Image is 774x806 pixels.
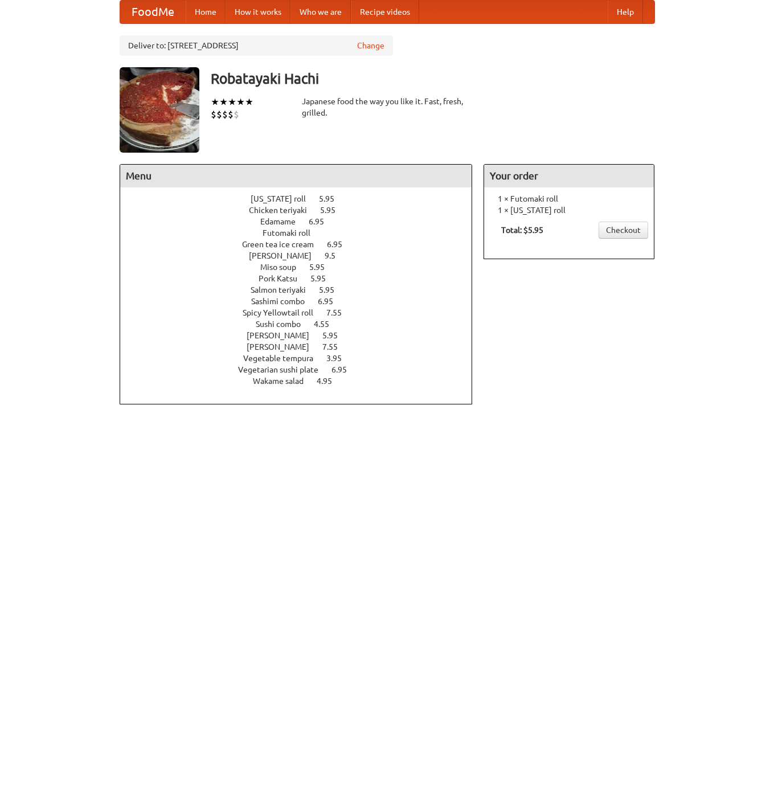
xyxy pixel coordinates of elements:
[120,67,199,153] img: angular.jpg
[319,194,346,203] span: 5.95
[320,206,347,215] span: 5.95
[243,354,325,363] span: Vegetable tempura
[331,365,358,374] span: 6.95
[318,297,345,306] span: 6.95
[120,1,186,23] a: FoodMe
[238,365,368,374] a: Vegetarian sushi plate 6.95
[253,377,315,386] span: Wakame salad
[216,108,222,121] li: $
[245,96,253,108] li: ★
[351,1,419,23] a: Recipe videos
[310,274,337,283] span: 5.95
[326,308,353,317] span: 7.55
[322,342,349,351] span: 7.55
[251,285,317,294] span: Salmon teriyaki
[186,1,226,23] a: Home
[260,217,307,226] span: Edamame
[211,96,219,108] li: ★
[238,365,330,374] span: Vegetarian sushi plate
[319,285,346,294] span: 5.95
[247,331,321,340] span: [PERSON_NAME]
[120,165,472,187] h4: Menu
[243,308,363,317] a: Spicy Yellowtail roll 7.55
[490,193,648,204] li: 1 × Futomaki roll
[484,165,654,187] h4: Your order
[247,342,321,351] span: [PERSON_NAME]
[322,331,349,340] span: 5.95
[357,40,384,51] a: Change
[249,251,323,260] span: [PERSON_NAME]
[236,96,245,108] li: ★
[247,342,359,351] a: [PERSON_NAME] 7.55
[211,108,216,121] li: $
[251,297,354,306] a: Sashimi combo 6.95
[490,204,648,216] li: 1 × [US_STATE] roll
[259,274,347,283] a: Pork Katsu 5.95
[228,108,234,121] li: $
[234,108,239,121] li: $
[326,354,353,363] span: 3.95
[251,297,316,306] span: Sashimi combo
[251,194,355,203] a: [US_STATE] roll 5.95
[608,1,643,23] a: Help
[260,263,346,272] a: Miso soup 5.95
[242,240,363,249] a: Green tea ice cream 6.95
[211,67,655,90] h3: Robatayaki Hachi
[243,354,363,363] a: Vegetable tempura 3.95
[251,194,317,203] span: [US_STATE] roll
[226,1,290,23] a: How it works
[302,96,473,118] div: Japanese food the way you like it. Fast, fresh, grilled.
[259,274,309,283] span: Pork Katsu
[222,108,228,121] li: $
[327,240,354,249] span: 6.95
[228,96,236,108] li: ★
[309,217,335,226] span: 6.95
[290,1,351,23] a: Who we are
[253,377,353,386] a: Wakame salad 4.95
[260,263,308,272] span: Miso soup
[263,228,322,238] span: Futomaki roll
[219,96,228,108] li: ★
[251,285,355,294] a: Salmon teriyaki 5.95
[263,228,343,238] a: Futomaki roll
[256,320,350,329] a: Sushi combo 4.55
[242,240,325,249] span: Green tea ice cream
[501,226,543,235] b: Total: $5.95
[243,308,325,317] span: Spicy Yellowtail roll
[325,251,347,260] span: 9.5
[317,377,343,386] span: 4.95
[599,222,648,239] a: Checkout
[120,35,393,56] div: Deliver to: [STREET_ADDRESS]
[314,320,341,329] span: 4.55
[247,331,359,340] a: [PERSON_NAME] 5.95
[309,263,336,272] span: 5.95
[249,206,357,215] a: Chicken teriyaki 5.95
[256,320,312,329] span: Sushi combo
[249,251,357,260] a: [PERSON_NAME] 9.5
[260,217,345,226] a: Edamame 6.95
[249,206,318,215] span: Chicken teriyaki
